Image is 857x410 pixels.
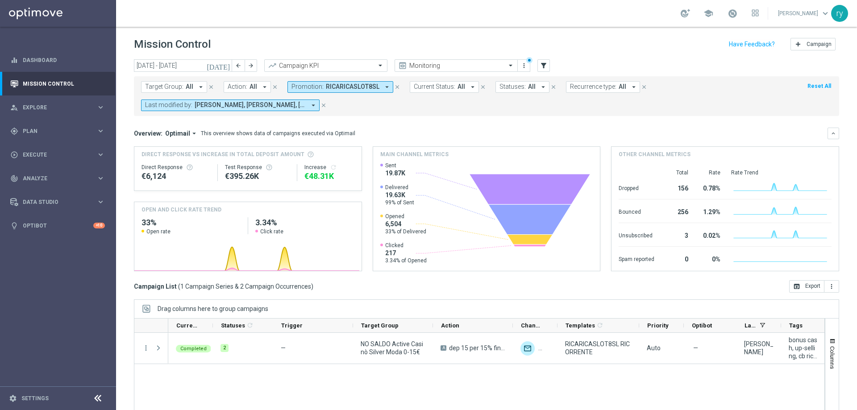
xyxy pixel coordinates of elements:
button: track_changes Analyze keyboard_arrow_right [10,175,105,182]
div: 0.02% [699,228,720,242]
i: close [394,84,400,90]
div: Rate Trend [731,169,832,176]
div: Analyze [10,174,96,182]
div: Data Studio [10,198,96,206]
div: 1.29% [699,204,720,218]
i: keyboard_arrow_down [830,130,836,137]
button: close [549,82,557,92]
i: open_in_browser [793,283,800,290]
span: Sent [385,162,405,169]
i: close [641,84,647,90]
span: All [458,83,465,91]
span: [PERSON_NAME], [PERSON_NAME], [PERSON_NAME] [195,101,306,109]
div: Direct Response [141,164,210,171]
button: close [640,82,648,92]
span: NO SALDO Active Casinò Silver Moda 0-15€ [361,340,425,356]
button: play_circle_outline Execute keyboard_arrow_right [10,151,105,158]
span: 6,504 [385,220,426,228]
i: arrow_drop_down [469,83,477,91]
span: Campaign [807,41,832,47]
button: equalizer Dashboard [10,57,105,64]
div: Press SPACE to select this row. [134,333,168,364]
i: close [480,84,486,90]
i: more_vert [520,62,528,69]
i: arrow_drop_down [383,83,391,91]
button: Optimail arrow_drop_down [162,129,201,137]
span: Action [441,322,459,329]
span: Last modified by: [145,101,192,109]
span: 19.63K [385,191,414,199]
multiple-options-button: Export to CSV [789,282,839,290]
h3: Overview: [134,129,162,137]
h2: 33% [141,217,241,228]
input: Select date range [134,59,232,72]
ng-select: Monitoring [395,59,518,72]
span: Data Studio [23,199,96,205]
i: refresh [596,322,603,329]
span: 99% of Sent [385,199,414,206]
span: Calculate column [245,320,254,330]
span: Action: [228,83,247,91]
div: Bounced [619,204,654,218]
span: Calculate column [595,320,603,330]
i: arrow_drop_down [261,83,269,91]
div: 0% [699,251,720,265]
i: refresh [246,322,254,329]
div: €48,306 [304,171,354,182]
div: Dropped [619,180,654,195]
div: Cecilia Mascelli [744,340,774,356]
input: Have Feedback? [729,41,775,47]
button: arrow_back [232,59,245,72]
span: keyboard_arrow_down [820,8,830,18]
h3: Campaign List [134,282,313,290]
div: Other [538,341,553,356]
a: Dashboard [23,48,105,72]
i: keyboard_arrow_right [96,150,105,159]
i: equalizer [10,56,18,64]
div: Spam reported [619,251,654,265]
div: gps_fixed Plan keyboard_arrow_right [10,128,105,135]
button: Mission Control [10,80,105,87]
i: keyboard_arrow_right [96,103,105,112]
a: Optibot [23,214,93,237]
button: lightbulb Optibot +10 [10,222,105,229]
i: settings [9,394,17,402]
i: refresh [330,164,337,171]
i: close [550,84,557,90]
div: 0.78% [699,180,720,195]
button: keyboard_arrow_down [828,128,839,139]
i: more_vert [828,283,835,290]
div: 0 [665,251,688,265]
span: — [693,344,698,352]
span: All [186,83,193,91]
span: — [281,344,286,352]
div: Plan [10,127,96,135]
i: arrow_drop_down [630,83,638,91]
button: close [271,82,279,92]
i: close [320,102,327,108]
i: add [795,41,802,48]
span: Target Group [361,322,399,329]
span: Open rate [146,228,171,235]
span: Trigger [281,322,303,329]
button: Data Studio keyboard_arrow_right [10,199,105,206]
span: Execute [23,152,96,157]
div: Explore [10,104,96,112]
img: Optimail [520,341,535,356]
button: person_search Explore keyboard_arrow_right [10,104,105,111]
span: Click rate [260,228,283,235]
span: Channel [521,322,542,329]
i: [DATE] [207,62,231,70]
button: Recurrence type: All arrow_drop_down [566,81,640,93]
span: Priority [647,322,669,329]
span: ) [311,282,313,290]
span: 217 [385,249,427,257]
span: dep 15 per 15% fino a 90€ [449,344,505,352]
div: 2 [220,344,229,352]
span: 1 Campaign Series & 2 Campaign Occurrences [180,282,311,290]
span: Delivered [385,184,414,191]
